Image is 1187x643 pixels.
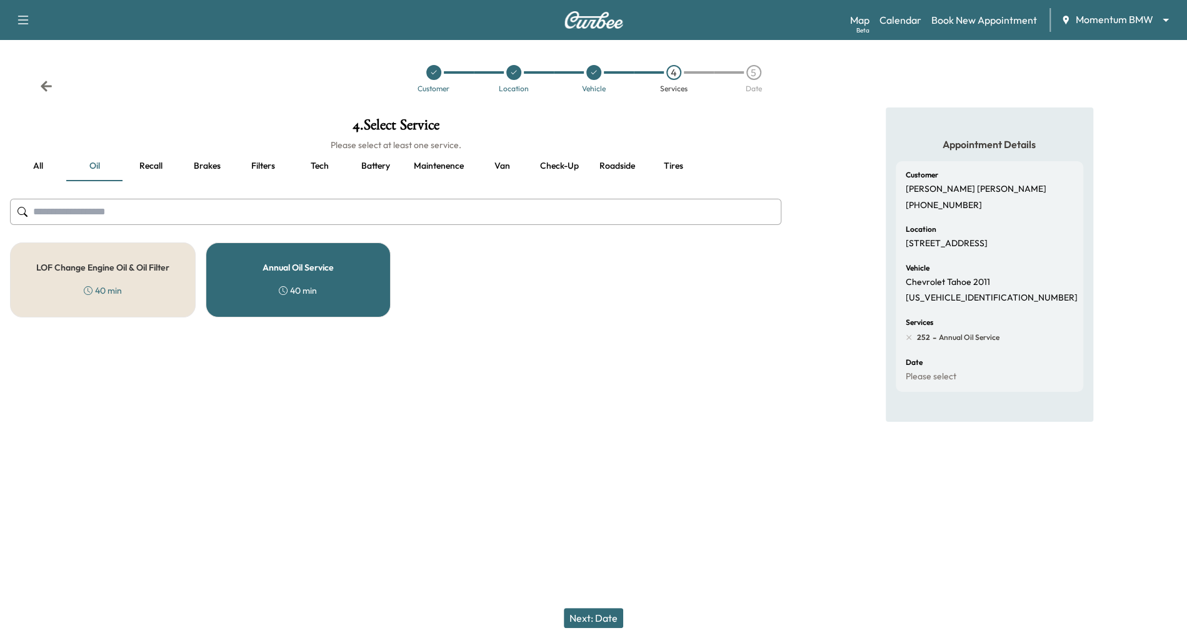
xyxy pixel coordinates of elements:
button: Roadside [589,151,645,181]
p: [PHONE_NUMBER] [906,200,982,211]
div: Back [40,80,53,92]
button: Tires [645,151,701,181]
h6: Please select at least one service. [10,139,781,151]
button: Maintenence [404,151,474,181]
img: Curbee Logo [564,11,624,29]
h5: LOF Change Engine Oil & Oil Filter [36,263,169,272]
h6: Date [906,359,923,366]
h6: Customer [906,171,938,179]
p: [US_VEHICLE_IDENTIFICATION_NUMBER] [906,292,1078,304]
a: MapBeta [850,12,869,27]
button: Next: Date [564,608,623,628]
span: - [930,331,936,344]
div: Date [746,85,762,92]
button: all [10,151,66,181]
button: Brakes [179,151,235,181]
div: 40 min [84,284,122,297]
button: Oil [66,151,123,181]
span: Annual Oil Service [936,332,999,342]
span: Momentum BMW [1076,12,1153,27]
button: Filters [235,151,291,181]
h6: Location [906,226,936,233]
h6: Services [906,319,933,326]
div: Services [660,85,688,92]
button: Recall [123,151,179,181]
div: Customer [418,85,449,92]
div: Vehicle [582,85,606,92]
div: 4 [666,65,681,80]
h5: Annual Oil Service [263,263,334,272]
button: Van [474,151,530,181]
p: Chevrolet Tahoe 2011 [906,277,990,288]
div: 5 [746,65,761,80]
div: Location [499,85,529,92]
div: basic tabs example [10,151,781,181]
p: Please select [906,371,956,382]
span: 252 [917,332,930,342]
p: [STREET_ADDRESS] [906,238,988,249]
a: Book New Appointment [931,12,1037,27]
button: Battery [348,151,404,181]
div: 40 min [279,284,317,297]
button: Tech [291,151,348,181]
div: Beta [856,26,869,35]
a: Calendar [879,12,921,27]
p: [PERSON_NAME] [PERSON_NAME] [906,184,1046,195]
button: Check-up [530,151,589,181]
h6: Vehicle [906,264,929,272]
h1: 4 . Select Service [10,117,781,139]
h5: Appointment Details [896,137,1083,151]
